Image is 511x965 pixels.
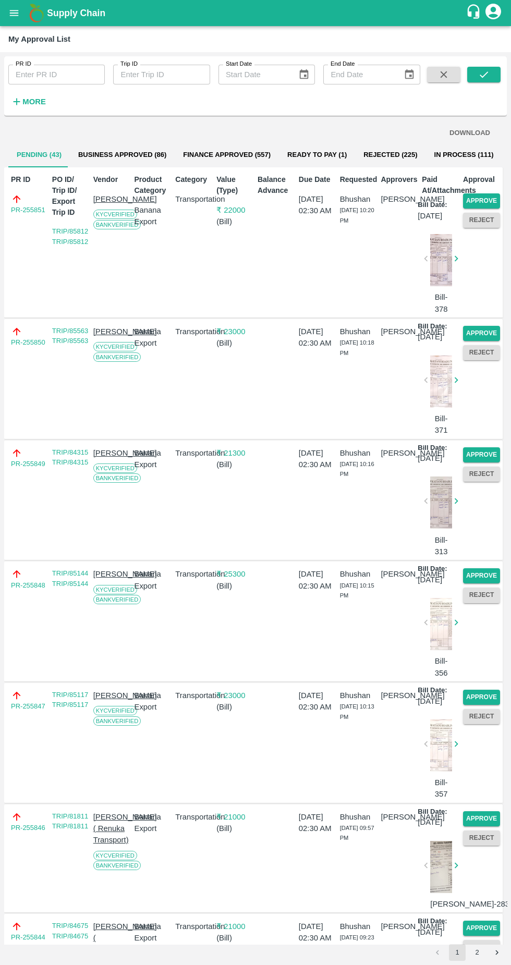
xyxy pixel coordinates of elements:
[340,690,377,701] p: Bhushan
[340,339,374,356] span: [DATE] 10:18 PM
[430,291,452,315] p: Bill-378
[218,65,290,84] input: Start Date
[52,691,88,709] a: TRIP/85117 TRIP/85117
[93,706,137,715] span: KYC Verified
[113,65,210,84] input: Enter Trip ID
[175,142,279,167] button: Finance Approved (557)
[279,142,355,167] button: Ready To Pay (1)
[340,461,374,478] span: [DATE] 10:16 PM
[430,777,452,800] p: Bill-357
[216,921,253,932] p: ₹ 21000
[11,701,45,712] a: PR-255847
[134,811,171,835] p: Banana Export
[175,568,212,580] p: Transportation
[340,568,377,580] p: Bhushan
[216,174,253,196] p: Value (Type)
[430,898,452,910] p: [PERSON_NAME]-283
[11,823,45,833] a: PR-255846
[463,568,500,583] button: Approve
[418,926,442,938] p: [DATE]
[463,447,500,462] button: Approve
[8,142,70,167] button: Pending (43)
[418,200,447,210] p: Bill Date:
[175,326,212,337] p: Transportation
[299,921,336,944] p: [DATE] 02:30 AM
[22,97,46,106] strong: More
[463,811,500,826] button: Approve
[463,921,500,936] button: Approve
[340,193,377,205] p: Bhushan
[340,207,374,224] span: [DATE] 10:20 PM
[52,327,88,345] a: TRIP/85563 TRIP/85563
[52,227,88,246] a: TRIP/85812 TRIP/85812
[216,580,253,592] p: ( Bill )
[93,851,137,860] span: KYC Verified
[381,193,418,205] p: [PERSON_NAME]
[16,60,31,68] label: PR ID
[134,174,171,196] p: Product Category
[463,326,500,341] button: Approve
[340,811,377,823] p: Bhushan
[426,142,502,167] button: In Process (111)
[381,447,418,459] p: [PERSON_NAME]
[445,124,494,142] button: DOWNLOAD
[418,695,442,707] p: [DATE]
[47,8,105,18] b: Supply Chain
[418,453,442,464] p: [DATE]
[418,807,447,817] p: Bill Date:
[134,921,171,944] p: Banana Export
[299,174,336,185] p: Due Date
[340,174,377,185] p: Requested
[226,60,252,68] label: Start Date
[2,1,26,25] button: open drawer
[381,326,418,337] p: [PERSON_NAME]
[175,193,212,205] p: Transportation
[11,580,45,591] a: PR-255848
[93,811,130,846] p: [PERSON_NAME] ( Renuka Transport)
[8,65,105,84] input: Enter PR ID
[120,60,138,68] label: Trip ID
[93,473,141,483] span: Bank Verified
[299,568,336,592] p: [DATE] 02:30 AM
[93,447,130,459] p: [PERSON_NAME]
[463,345,500,360] button: Reject
[93,220,141,229] span: Bank Verified
[381,690,418,701] p: [PERSON_NAME]
[463,690,500,705] button: Approve
[430,413,452,436] p: Bill-371
[8,93,48,111] button: More
[469,944,485,961] button: Go to page 2
[216,932,253,944] p: ( Bill )
[355,142,425,167] button: Rejected (225)
[47,6,466,20] a: Supply Chain
[216,204,253,216] p: ₹ 22000
[428,944,507,961] nav: pagination navigation
[8,32,70,46] div: My Approval List
[418,322,447,332] p: Bill Date:
[175,690,212,701] p: Transportation
[175,811,212,823] p: Transportation
[399,65,419,84] button: Choose date
[134,568,171,592] p: Banana Export
[93,326,130,337] p: [PERSON_NAME]
[340,447,377,459] p: Bhushan
[418,210,442,222] p: [DATE]
[216,337,253,349] p: ( Bill )
[93,861,141,870] span: Bank Verified
[11,932,45,943] a: PR-255844
[11,205,45,215] a: PR-255851
[175,174,212,185] p: Category
[463,193,500,209] button: Approve
[381,174,418,185] p: Approvers
[299,193,336,217] p: [DATE] 02:30 AM
[93,463,137,473] span: KYC Verified
[299,447,336,471] p: [DATE] 02:30 AM
[216,459,253,470] p: ( Bill )
[418,917,447,926] p: Bill Date:
[52,448,88,467] a: TRIP/84315 TRIP/84315
[93,193,130,205] p: [PERSON_NAME]
[216,326,253,337] p: ₹ 23000
[340,703,374,720] span: [DATE] 10:13 PM
[216,823,253,834] p: ( Bill )
[11,337,45,348] a: PR-255850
